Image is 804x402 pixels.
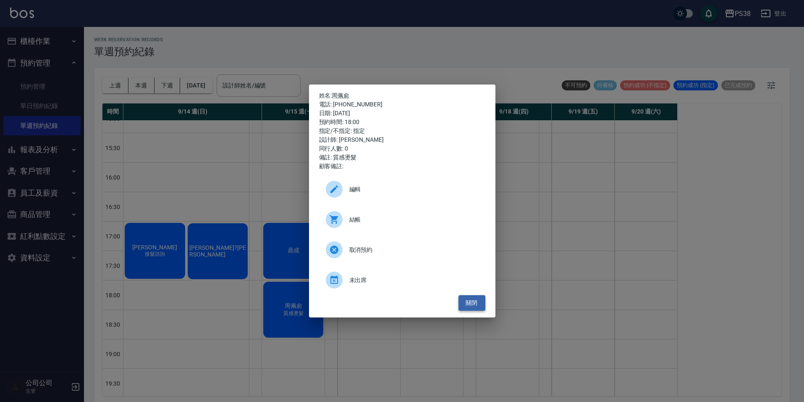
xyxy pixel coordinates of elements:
[349,276,479,285] span: 未出席
[319,100,485,109] div: 電話: [PHONE_NUMBER]
[319,144,485,153] div: 同行人數: 0
[319,177,485,208] a: 編輯
[319,153,485,162] div: 備註: 質感燙髮
[319,208,485,231] div: 結帳
[319,162,485,171] div: 顧客備註:
[332,92,349,99] a: 周佩俞
[319,127,485,135] div: 指定/不指定: 指定
[319,109,485,118] div: 日期: [DATE]
[349,215,479,224] span: 結帳
[319,238,485,262] div: 取消預約
[349,246,479,254] span: 取消預約
[349,185,479,194] span: 編輯
[319,118,485,127] div: 預約時間: 18:00
[319,135,485,144] div: 設計師: [PERSON_NAME]
[319,268,485,292] div: 未出席
[458,295,485,311] button: 關閉
[319,177,485,201] div: 編輯
[319,91,485,100] p: 姓名:
[319,208,485,238] a: 結帳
